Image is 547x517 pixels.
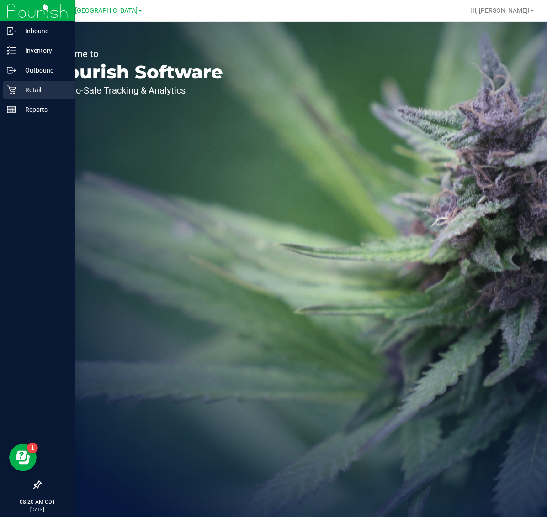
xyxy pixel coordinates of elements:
iframe: Resource center unread badge [27,443,38,454]
p: Inventory [16,45,71,56]
p: Reports [16,104,71,115]
span: Hi, [PERSON_NAME]! [470,7,530,14]
p: Seed-to-Sale Tracking & Analytics [49,86,223,95]
span: TX Austin [GEOGRAPHIC_DATA] [44,7,138,15]
inline-svg: Reports [7,105,16,114]
p: Welcome to [49,49,223,58]
p: [DATE] [4,506,71,513]
iframe: Resource center [9,444,37,471]
p: Inbound [16,26,71,37]
inline-svg: Inbound [7,26,16,36]
inline-svg: Inventory [7,46,16,55]
p: 08:20 AM CDT [4,498,71,506]
p: Outbound [16,65,71,76]
inline-svg: Retail [7,85,16,94]
p: Flourish Software [49,63,223,81]
inline-svg: Outbound [7,66,16,75]
p: Retail [16,84,71,95]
